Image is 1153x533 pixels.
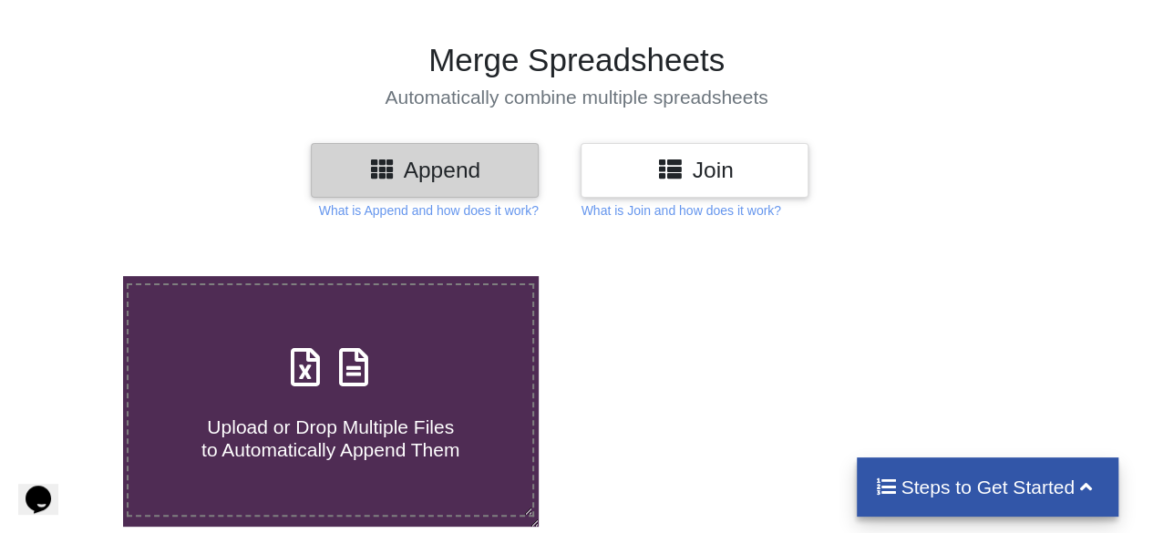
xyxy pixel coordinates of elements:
[875,476,1100,498] h4: Steps to Get Started
[324,157,525,183] h3: Append
[581,201,780,220] p: What is Join and how does it work?
[594,157,795,183] h3: Join
[18,460,77,515] iframe: chat widget
[201,416,459,460] span: Upload or Drop Multiple Files to Automatically Append Them
[319,201,539,220] p: What is Append and how does it work?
